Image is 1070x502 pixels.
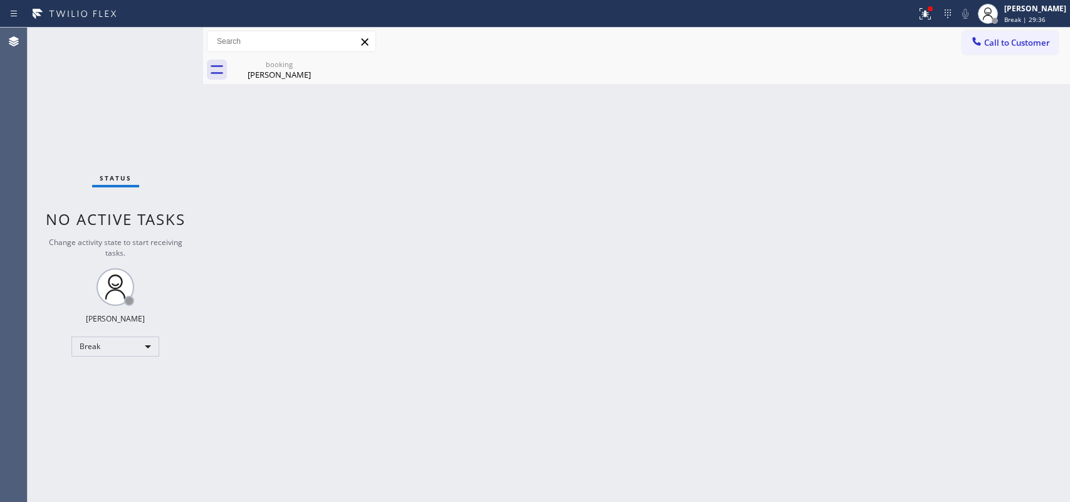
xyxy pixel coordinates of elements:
[71,337,159,357] div: Break
[207,31,375,51] input: Search
[962,31,1058,55] button: Call to Customer
[957,5,974,23] button: Mute
[1004,3,1066,14] div: [PERSON_NAME]
[100,174,132,182] span: Status
[49,237,182,258] span: Change activity state to start receiving tasks.
[232,56,327,84] div: Franco Mendez
[46,209,186,229] span: No active tasks
[1004,15,1046,24] span: Break | 29:36
[232,69,327,80] div: [PERSON_NAME]
[232,60,327,69] div: booking
[86,313,145,324] div: [PERSON_NAME]
[984,37,1050,48] span: Call to Customer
